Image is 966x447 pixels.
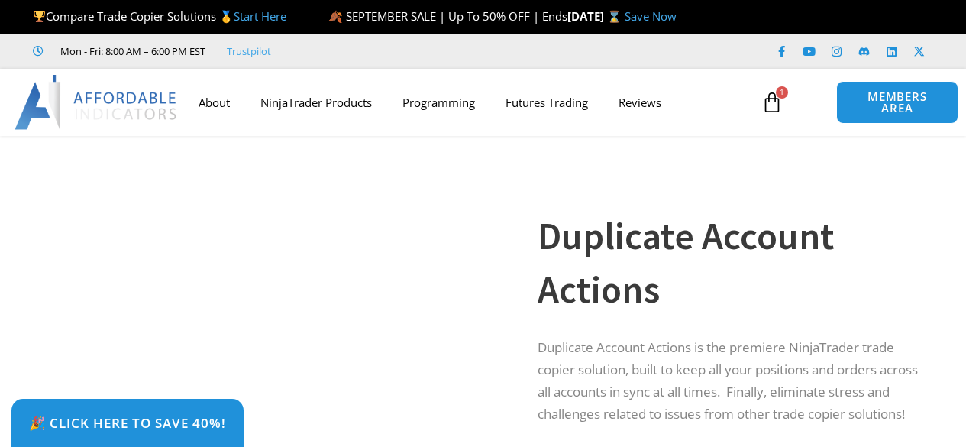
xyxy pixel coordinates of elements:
a: About [183,85,245,120]
a: Futures Trading [490,85,603,120]
a: 1 [738,80,806,125]
img: 🏆 [34,11,45,22]
a: 🎉 Click Here to save 40%! [11,399,244,447]
p: Duplicate Account Actions is the premiere NinjaTrader trade copier solution, built to keep all yo... [538,337,929,426]
span: 🎉 Click Here to save 40%! [29,416,226,429]
a: Reviews [603,85,677,120]
span: Compare Trade Copier Solutions 🥇 [33,8,286,24]
span: Mon - Fri: 8:00 AM – 6:00 PM EST [57,42,205,60]
a: Trustpilot [227,42,271,60]
span: 1 [776,86,788,99]
img: LogoAI | Affordable Indicators – NinjaTrader [15,75,179,130]
a: MEMBERS AREA [836,81,958,124]
a: Save Now [625,8,677,24]
nav: Menu [183,85,754,120]
span: MEMBERS AREA [852,91,942,114]
a: Start Here [234,8,286,24]
a: Programming [387,85,490,120]
strong: [DATE] ⌛ [567,8,625,24]
a: NinjaTrader Products [245,85,387,120]
span: 🍂 SEPTEMBER SALE | Up To 50% OFF | Ends [328,8,567,24]
h1: Duplicate Account Actions [538,209,929,316]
